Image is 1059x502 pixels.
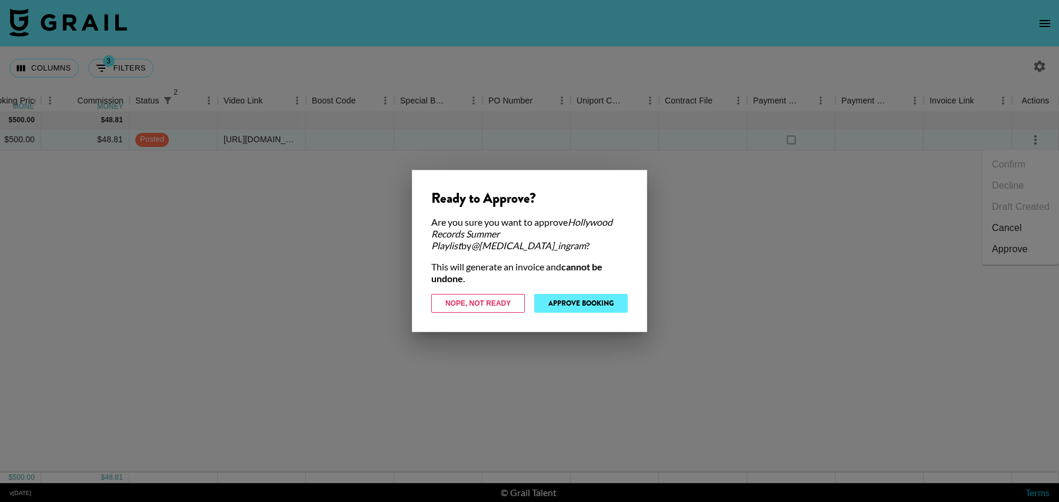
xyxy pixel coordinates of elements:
div: This will generate an invoice and . [431,261,628,285]
button: Approve Booking [534,294,628,313]
button: Nope, Not Ready [431,294,525,313]
em: Hollywood Records Summer Playlist [431,216,612,251]
strong: cannot be undone [431,261,602,284]
div: Ready to Approve? [431,189,628,207]
div: Are you sure you want to approve by ? [431,216,628,252]
em: @ [MEDICAL_DATA]_ingram [471,240,586,251]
